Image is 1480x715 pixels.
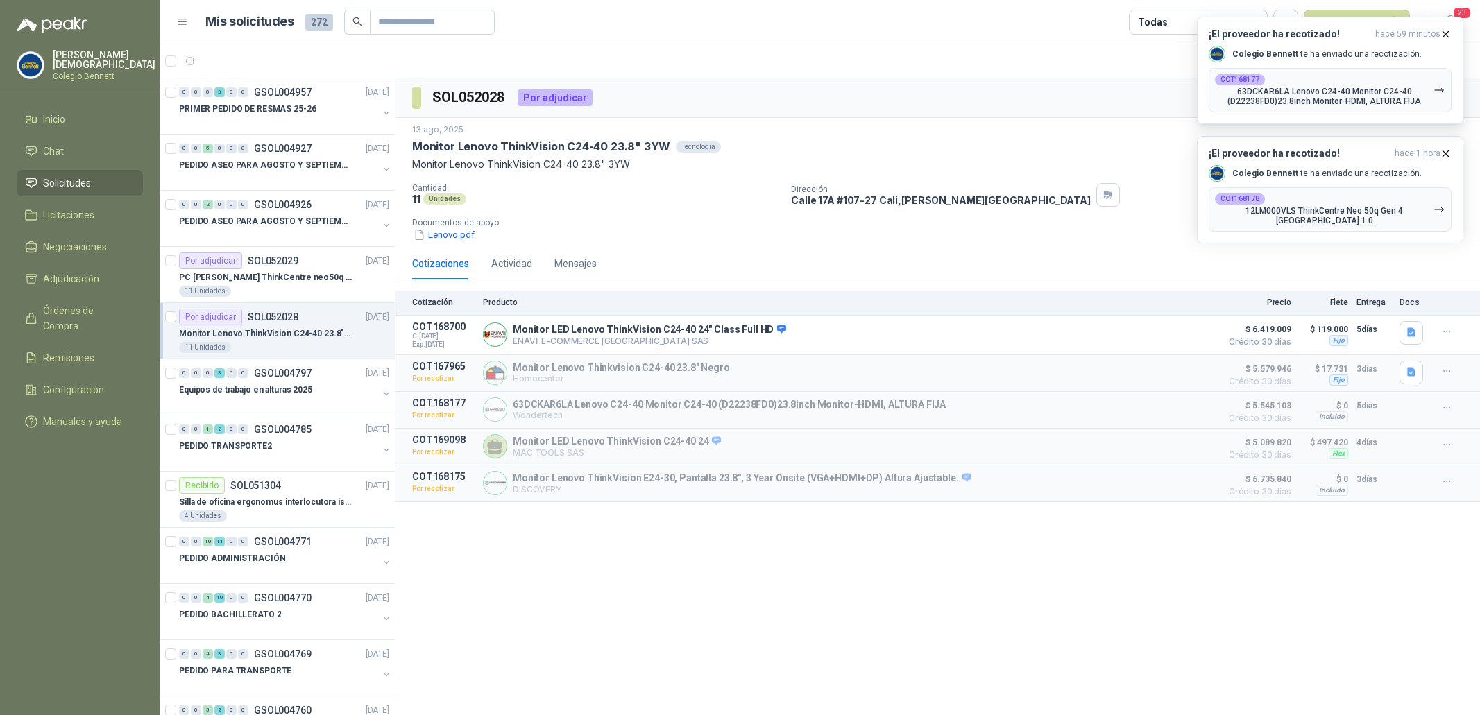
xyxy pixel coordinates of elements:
p: Docs [1400,298,1427,307]
span: Crédito 30 días [1222,338,1291,346]
div: 4 [203,649,213,659]
p: Entrega [1356,298,1391,307]
h1: Mis solicitudes [205,12,294,32]
span: Crédito 30 días [1222,451,1291,459]
p: Producto [483,298,1214,307]
span: $ 6.735.840 [1222,471,1291,488]
span: Remisiones [43,350,94,365]
a: RecibidoSOL051304[DATE] Silla de oficina ergonomus interlocutora isósceles azul4 Unidades [160,472,395,528]
p: 12LM000VLS ThinkCentre Neo 50q Gen 4 [GEOGRAPHIC_DATA] 1.0 [1215,206,1434,225]
div: Fijo [1329,374,1348,386]
div: 0 [179,705,189,715]
p: 63DCKAR6LA Lenovo C24-40 Monitor C24-40 (D22238FD0)23.8inch Monitor-HDMI, ALTURA FIJA [1215,87,1434,106]
div: 0 [226,424,237,434]
div: Recibido [179,477,225,494]
img: Company Logo [484,323,507,346]
p: Por recotizar [412,445,475,459]
p: Monitor Lenovo Thinkvision C24-40 23.8" Negro [513,362,730,373]
span: Crédito 30 días [1222,414,1291,422]
div: 5 [203,144,213,153]
a: Órdenes de Compra [17,298,143,339]
p: Monitor Lenovo ThinkVision E24-30, Pantalla 23.8", 3 Year Onsite (VGA+HDMI+DP) Altura Ajustable. [513,472,971,485]
p: Precio [1222,298,1291,307]
p: 3 días [1356,361,1391,377]
p: SOL052029 [248,256,298,266]
a: Licitaciones [17,202,143,228]
p: $ 119.000 [1300,321,1348,338]
img: Company Logo [484,472,507,494]
div: 3 [214,368,225,378]
div: 2 [214,705,225,715]
div: 4 Unidades [179,510,227,522]
p: $ 0 [1300,471,1348,488]
p: PEDIDO ASEO PARA AGOSTO Y SEPTIEMBRE [179,215,352,228]
a: 0 0 10 11 0 0 GSOL004771[DATE] PEDIDO ADMINISTRACIÓN [179,533,392,578]
div: 0 [238,649,248,659]
div: Fijo [1329,335,1348,346]
div: 0 [238,424,248,434]
div: Flex [1329,448,1348,459]
button: COT16817812LM000VLS ThinkCentre Neo 50q Gen 4 [GEOGRAPHIC_DATA] 1.0 [1209,187,1452,232]
button: 23 [1438,10,1463,35]
div: 0 [226,593,237,603]
div: Mensajes [554,256,597,271]
span: Crédito 30 días [1222,488,1291,496]
p: $ 0 [1300,397,1348,414]
a: 0 0 0 3 0 0 GSOL004797[DATE] Equipos de trabajo en alturas 2025 [179,365,392,409]
div: 0 [179,144,189,153]
div: 0 [226,705,237,715]
p: Flete [1300,298,1348,307]
button: ¡El proveedor ha recotizado!hace 59 minutos Company LogoColegio Bennett te ha enviado una recotiz... [1197,17,1463,124]
span: hace 59 minutos [1375,28,1440,40]
a: 0 0 5 0 0 0 GSOL004927[DATE] PEDIDO ASEO PARA AGOSTO Y SEPTIEMBRE 2 [179,140,392,184]
span: 23 [1452,6,1472,19]
div: Por adjudicar [179,309,242,325]
div: 5 [203,705,213,715]
p: 11 [412,193,420,205]
span: $ 5.579.946 [1222,361,1291,377]
span: Negociaciones [43,239,107,255]
p: [PERSON_NAME] [DEMOGRAPHIC_DATA] [53,50,155,69]
span: 272 [305,14,333,31]
a: 0 0 4 10 0 0 GSOL004770[DATE] PEDIDO BACHILLERATO 2 [179,589,392,634]
a: 0 0 0 3 0 0 GSOL004957[DATE] PRIMER PEDIDO DE RESMAS 25-26 [179,84,392,128]
div: Incluido [1316,485,1348,496]
a: Por adjudicarSOL052028[DATE] Monitor Lenovo ThinkVision C24-40 23.8" 3YW11 Unidades [160,303,395,359]
div: 0 [226,537,237,546]
div: 0 [238,144,248,153]
div: 0 [191,593,201,603]
button: COT16817763DCKAR6LA Lenovo C24-40 Monitor C24-40 (D22238FD0)23.8inch Monitor-HDMI, ALTURA FIJA [1209,68,1452,112]
b: COT168177 [1220,76,1259,83]
p: $ 497.420 [1300,434,1348,451]
span: Inicio [43,112,65,127]
div: 0 [179,200,189,209]
p: [DATE] [366,592,389,605]
h3: ¡El proveedor ha recotizado! [1209,148,1389,160]
span: Licitaciones [43,207,94,223]
p: PEDIDO ADMINISTRACIÓN [179,552,285,565]
p: Cotización [412,298,475,307]
p: [DATE] [366,198,389,212]
div: Unidades [423,193,466,205]
p: COT169098 [412,434,475,445]
div: 0 [191,368,201,378]
p: Documentos de apoyo [412,218,1474,227]
p: 13 ago, 2025 [412,123,463,137]
b: Colegio Bennett [1232,49,1298,59]
p: [DATE] [366,86,389,99]
div: 0 [226,649,237,659]
p: GSOL004957 [254,87,312,97]
a: 0 0 4 3 0 0 GSOL004769[DATE] PEDIDO PARA TRANSPORTE [179,646,392,690]
div: 0 [191,200,201,209]
p: Colegio Bennett [53,72,155,80]
p: PRIMER PEDIDO DE RESMAS 25-26 [179,103,316,116]
img: Logo peakr [17,17,87,33]
p: [DATE] [366,311,389,324]
div: 0 [191,705,201,715]
div: 11 Unidades [179,286,231,297]
p: COT167965 [412,361,475,372]
p: 3 días [1356,471,1391,488]
div: 0 [179,537,189,546]
div: 4 [203,593,213,603]
div: 0 [179,368,189,378]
